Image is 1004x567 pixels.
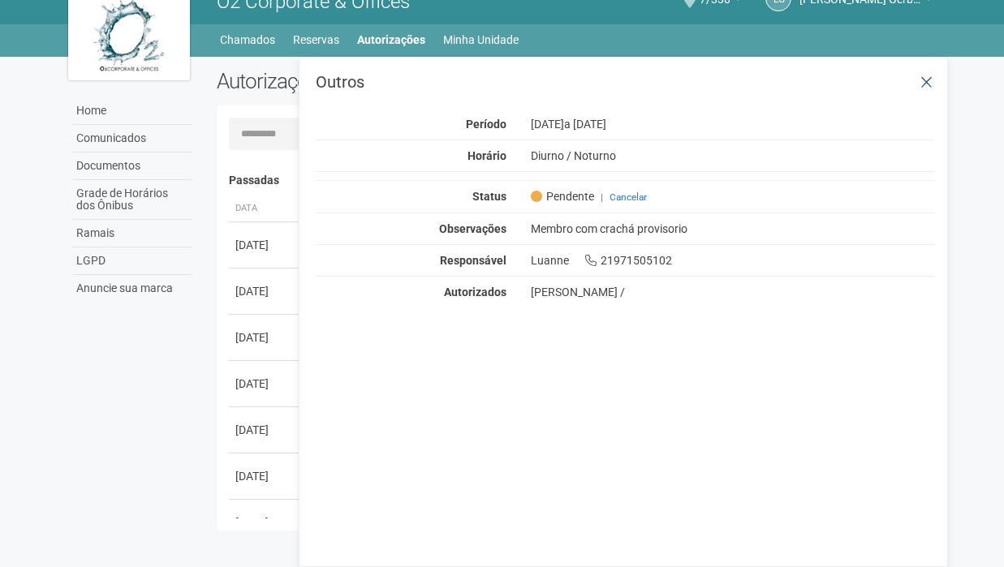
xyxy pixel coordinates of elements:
div: [DATE] [235,329,295,346]
div: [DATE] [235,283,295,299]
a: Comunicados [72,125,192,152]
div: Membro com crachá provisorio [519,221,948,236]
strong: Responsável [440,254,506,267]
h2: Autorizações [217,69,564,93]
h4: Passadas [229,174,924,187]
a: Documentos [72,152,192,180]
strong: Status [472,190,506,203]
h3: Outros [316,74,935,90]
a: Chamados [220,28,275,51]
a: Grade de Horários dos Ônibus [72,180,192,220]
div: [DATE] [235,468,295,484]
a: Cancelar [610,191,647,203]
div: [DATE] [235,376,295,392]
th: Data [229,195,302,222]
div: Luanne 21971505102 [519,253,948,268]
a: Home [72,97,192,125]
a: Anuncie sua marca [72,275,192,302]
a: Autorizações [357,28,425,51]
div: Diurno / Noturno [519,148,948,163]
a: Minha Unidade [443,28,519,51]
a: Reservas [293,28,339,51]
div: [PERSON_NAME] / [531,285,936,299]
span: a [DATE] [564,118,606,131]
div: [DATE] [235,422,295,438]
div: [DATE] [235,514,295,530]
a: LGPD [72,247,192,275]
strong: Período [466,118,506,131]
div: [DATE] [519,117,948,131]
strong: Horário [468,149,506,162]
strong: Observações [439,222,506,235]
strong: Autorizados [444,286,506,299]
div: [DATE] [235,237,295,253]
a: Ramais [72,220,192,247]
span: Pendente [531,189,594,204]
span: | [601,191,603,203]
